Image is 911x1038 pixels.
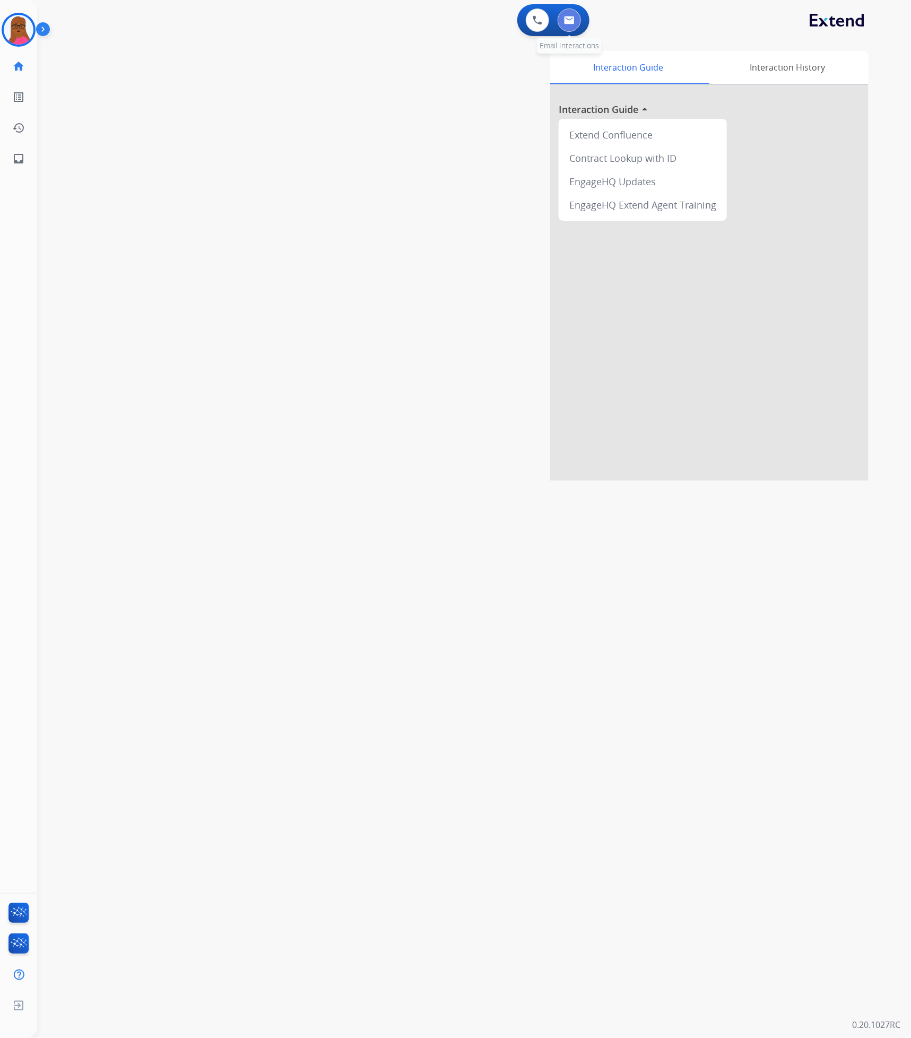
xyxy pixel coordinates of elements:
[707,51,869,84] div: Interaction History
[563,146,723,170] div: Contract Lookup with ID
[12,122,25,134] mat-icon: history
[550,51,707,84] div: Interaction Guide
[540,40,599,50] span: Email Interactions
[563,170,723,193] div: EngageHQ Updates
[563,193,723,217] div: EngageHQ Extend Agent Training
[4,15,33,45] img: avatar
[12,91,25,103] mat-icon: list_alt
[852,1019,900,1032] p: 0.20.1027RC
[563,123,723,146] div: Extend Confluence
[12,152,25,165] mat-icon: inbox
[12,60,25,73] mat-icon: home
